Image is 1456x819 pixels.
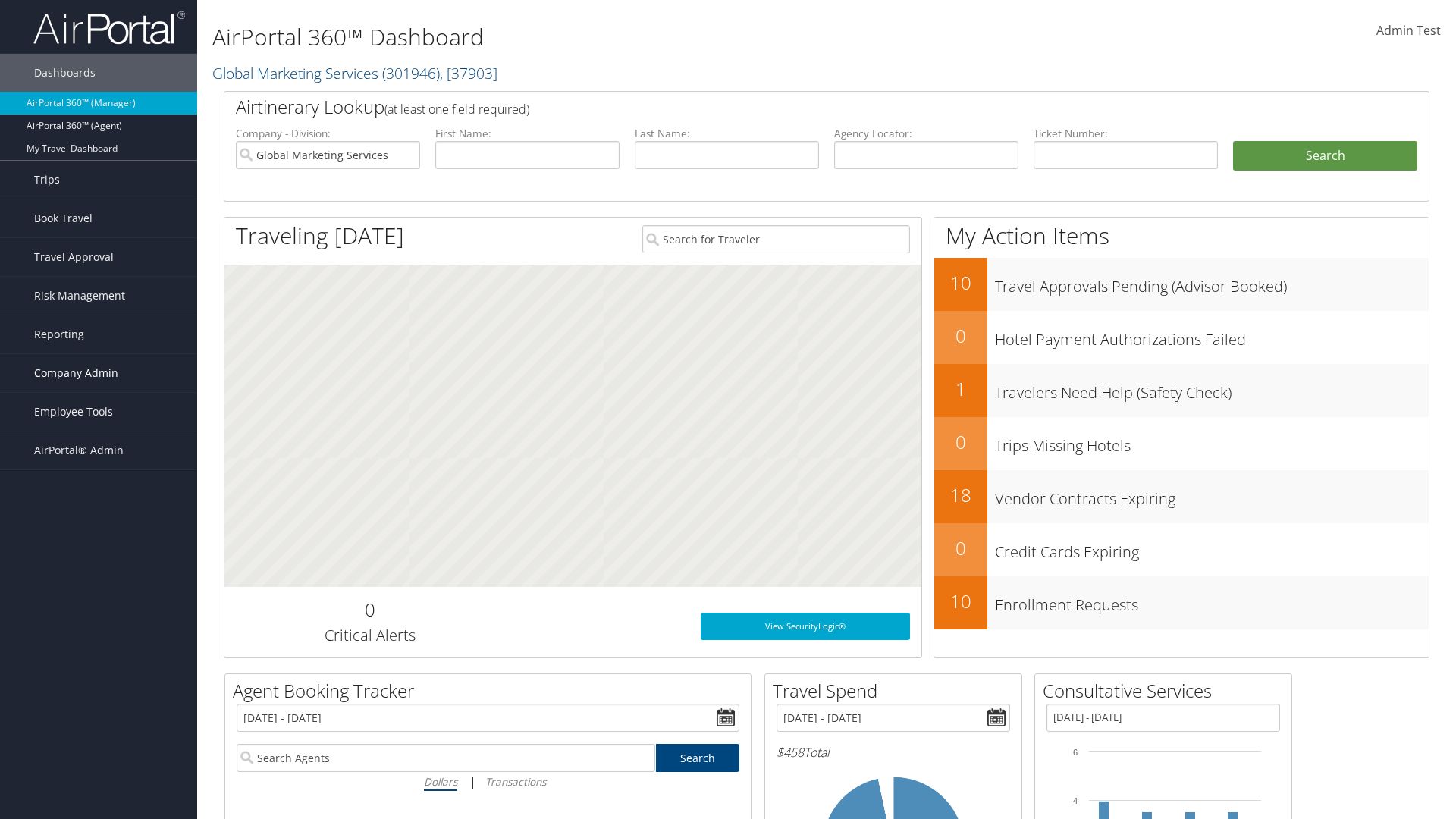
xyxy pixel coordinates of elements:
[656,744,740,772] a: Search
[1376,22,1441,39] span: Admin Test
[212,63,497,83] a: Global Marketing Services
[934,417,1429,470] a: 0Trips Missing Hotels
[834,126,1018,141] label: Agency Locator:
[236,126,420,141] label: Company - Division:
[212,21,1031,53] h1: AirPortal 360™ Dashboard
[934,523,1429,576] a: 0Credit Cards Expiring
[236,220,404,252] h1: Traveling [DATE]
[237,772,739,791] div: |
[424,774,457,789] i: Dollars
[995,322,1429,350] h3: Hotel Payment Authorizations Failed
[384,101,529,118] span: (at least one field required)
[701,613,910,640] a: View SecurityLogic®
[635,126,819,141] label: Last Name:
[995,428,1429,457] h3: Trips Missing Hotels
[995,534,1429,563] h3: Credit Cards Expiring
[34,238,114,276] span: Travel Approval
[233,678,751,704] h2: Agent Booking Tracker
[773,678,1021,704] h2: Travel Spend
[934,588,987,614] h2: 10
[236,597,504,623] h2: 0
[934,220,1429,252] h1: My Action Items
[934,470,1429,523] a: 18Vendor Contracts Expiring
[34,277,125,315] span: Risk Management
[934,311,1429,364] a: 0Hotel Payment Authorizations Failed
[34,161,60,199] span: Trips
[1233,141,1417,171] button: Search
[34,431,124,469] span: AirPortal® Admin
[934,535,987,561] h2: 0
[934,376,987,402] h2: 1
[934,576,1429,629] a: 10Enrollment Requests
[34,354,118,392] span: Company Admin
[934,323,987,349] h2: 0
[236,94,1317,120] h2: Airtinerary Lookup
[1073,748,1078,757] tspan: 6
[34,315,84,353] span: Reporting
[237,744,655,772] input: Search Agents
[934,258,1429,311] a: 10Travel Approvals Pending (Advisor Booked)
[934,482,987,508] h2: 18
[1034,126,1218,141] label: Ticket Number:
[995,268,1429,297] h3: Travel Approvals Pending (Advisor Booked)
[382,63,440,83] span: ( 301946 )
[1376,8,1441,55] a: Admin Test
[934,364,1429,417] a: 1Travelers Need Help (Safety Check)
[34,393,113,431] span: Employee Tools
[34,199,93,237] span: Book Travel
[435,126,620,141] label: First Name:
[236,625,504,646] h3: Critical Alerts
[1073,796,1078,805] tspan: 4
[934,429,987,455] h2: 0
[440,63,497,83] span: , [ 37903 ]
[642,225,910,253] input: Search for Traveler
[1043,678,1291,704] h2: Consultative Services
[995,481,1429,510] h3: Vendor Contracts Expiring
[34,54,96,92] span: Dashboards
[995,375,1429,403] h3: Travelers Need Help (Safety Check)
[777,744,804,761] span: $458
[33,10,185,45] img: airportal-logo.png
[995,587,1429,616] h3: Enrollment Requests
[485,774,546,789] i: Transactions
[777,744,1010,761] h6: Total
[934,270,987,296] h2: 10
